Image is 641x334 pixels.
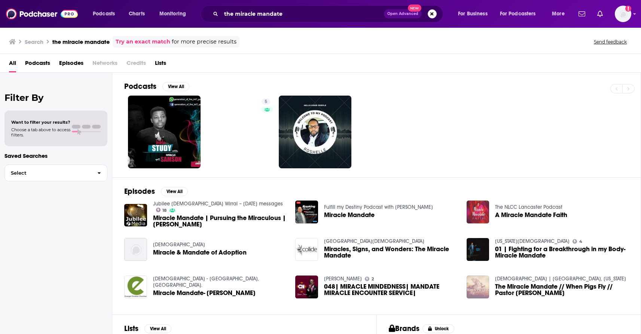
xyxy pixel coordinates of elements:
[6,7,78,21] img: Podchaser - Follow, Share and Rate Podcasts
[579,240,582,243] span: 4
[495,283,629,296] span: The Miracle Mandate // When Pigs Fly // Pastor [PERSON_NAME]
[159,9,186,19] span: Monitoring
[153,290,256,296] span: Miracle Mandate- [PERSON_NAME]
[458,9,488,19] span: For Business
[592,39,629,45] button: Send feedback
[124,8,149,20] a: Charts
[153,241,205,248] a: North Ridge Community Church
[124,204,147,227] img: Miracle Mandate | Pursuing the Miraculous | Chris Butterworth
[92,57,117,72] span: Networks
[372,277,374,281] span: 2
[116,37,170,46] a: Try an exact match
[4,152,107,159] p: Saved Searches
[384,9,422,18] button: Open AdvancedNew
[495,283,629,296] a: The Miracle Mandate // When Pigs Fly // Pastor Tim Manigault
[467,238,489,261] img: 01 | Fighting for a Breakthrough in my Body- Miracle Mandate
[162,209,167,212] span: 18
[324,238,424,244] a: Collide City Church
[153,290,256,296] a: Miracle Mandate- Dr.Sherill Piscopo
[295,276,318,298] a: 048| MIRACLE MINDEDNESS| MANDATE MIRACLE ENCOUNTER SERVICE|
[265,98,267,106] span: 5
[153,249,247,256] a: Miracle & Mandate of Adoption
[500,9,536,19] span: For Podcasters
[324,204,433,210] a: Fulfill my Destiny Podcast with James Levesque
[495,204,562,210] a: The NLCC Lancaster Podcast
[124,324,171,333] a: ListsView All
[615,6,631,22] span: Logged in as anori
[156,208,167,212] a: 18
[52,38,110,45] h3: the miracle mandate
[408,4,421,12] span: New
[625,6,631,12] svg: Add a profile image
[324,276,362,282] a: Ebenezer Okronipa
[615,6,631,22] button: Show profile menu
[387,12,418,16] span: Open Advanced
[365,277,374,281] a: 2
[389,324,420,333] h2: Brands
[495,246,629,259] a: 01 | Fighting for a Breakthrough in my Body- Miracle Mandate
[153,276,259,288] a: Evangel Christian Churches - Roseville, MI.
[144,324,171,333] button: View All
[124,82,189,91] a: PodcastsView All
[25,38,43,45] h3: Search
[453,8,497,20] button: open menu
[204,96,276,168] a: 5
[124,238,147,261] img: Miracle & Mandate of Adoption
[295,201,318,223] img: Miracle Mandate
[495,276,626,282] a: Liberty Church | Cleveland, Texas
[495,212,567,218] a: A Miracle Mandate Faith
[9,57,16,72] a: All
[162,82,189,91] button: View All
[124,324,138,333] h2: Lists
[4,92,107,103] h2: Filter By
[11,127,70,138] span: Choose a tab above to access filters.
[495,8,547,20] button: open menu
[153,215,287,228] a: Miracle Mandate | Pursuing the Miraculous | Chris Butterworth
[324,212,375,218] a: Miracle Mandate
[295,238,318,261] img: Miracles, Signs, and Wonders: The Miracle Mandate
[324,246,458,259] a: Miracles, Signs, and Wonders: The Miracle Mandate
[221,8,384,20] input: Search podcasts, credits, & more...
[576,7,588,20] a: Show notifications dropdown
[88,8,125,20] button: open menu
[467,201,489,223] img: A Miracle Mandate Faith
[155,57,166,72] a: Lists
[422,324,454,333] button: Unlock
[594,7,606,20] a: Show notifications dropdown
[262,99,270,105] a: 5
[324,283,458,296] a: 048| MIRACLE MINDEDNESS| MANDATE MIRACLE ENCOUNTER SERVICE|
[11,120,70,125] span: Want to filter your results?
[124,187,188,196] a: EpisodesView All
[59,57,83,72] a: Episodes
[25,57,50,72] a: Podcasts
[467,276,489,298] img: The Miracle Mandate // When Pigs Fly // Pastor Tim Manigault
[547,8,574,20] button: open menu
[93,9,115,19] span: Podcasts
[154,8,196,20] button: open menu
[161,187,188,196] button: View All
[573,239,582,244] a: 4
[4,165,107,181] button: Select
[615,6,631,22] img: User Profile
[153,215,287,228] span: Miracle Mandate | Pursuing the Miraculous | [PERSON_NAME]
[124,187,155,196] h2: Episodes
[124,276,147,298] img: Miracle Mandate- Dr.Sherill Piscopo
